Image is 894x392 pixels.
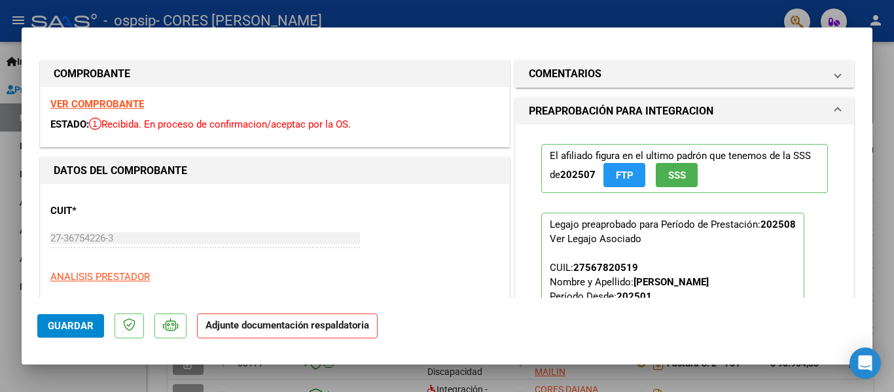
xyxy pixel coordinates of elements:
span: FTP [616,169,634,181]
a: VER COMPROBANTE [50,98,144,110]
span: ANALISIS PRESTADOR [50,271,150,283]
div: 27567820519 [573,260,638,275]
div: Open Intercom Messenger [849,347,881,379]
span: Recibida. En proceso de confirmacion/aceptac por la OS. [89,118,351,130]
div: Ver Legajo Asociado [550,232,641,246]
span: Guardar [48,320,94,332]
p: CORES DAIANA MAILIN [50,294,499,310]
strong: [PERSON_NAME] [634,276,709,288]
strong: COMPROBANTE [54,67,130,80]
p: CUIT [50,204,185,219]
button: FTP [603,163,645,187]
span: CUIL: Nombre y Apellido: Período Desde: Período Hasta: Admite Dependencia: [550,262,709,346]
p: El afiliado figura en el ultimo padrón que tenemos de la SSS de [541,144,828,193]
h1: PREAPROBACIÓN PARA INTEGRACION [529,103,713,119]
h1: COMENTARIOS [529,66,601,82]
strong: Adjunte documentación respaldatoria [206,319,369,331]
button: Guardar [37,314,104,338]
button: SSS [656,163,698,187]
strong: 202501 [617,291,652,302]
strong: DATOS DEL COMPROBANTE [54,164,187,177]
mat-expansion-panel-header: COMENTARIOS [516,61,853,87]
strong: 202507 [560,169,596,181]
span: SSS [668,169,686,181]
span: ESTADO: [50,118,89,130]
strong: 202508 [760,219,796,230]
p: Legajo preaprobado para Período de Prestación: [541,213,804,387]
mat-expansion-panel-header: PREAPROBACIÓN PARA INTEGRACION [516,98,853,124]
